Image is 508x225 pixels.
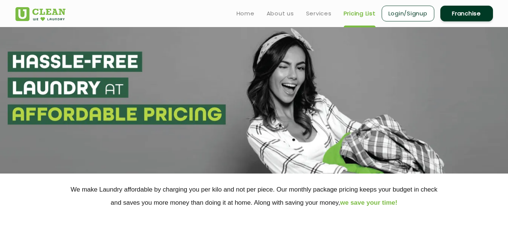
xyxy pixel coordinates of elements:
a: Services [306,9,332,18]
img: UClean Laundry and Dry Cleaning [15,7,65,21]
a: About us [267,9,294,18]
span: we save your time! [340,199,397,206]
a: Home [237,9,255,18]
a: Login/Signup [382,6,434,21]
p: We make Laundry affordable by charging you per kilo and not per piece. Our monthly package pricin... [15,183,493,209]
a: Pricing List [344,9,376,18]
a: Franchise [440,6,493,21]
